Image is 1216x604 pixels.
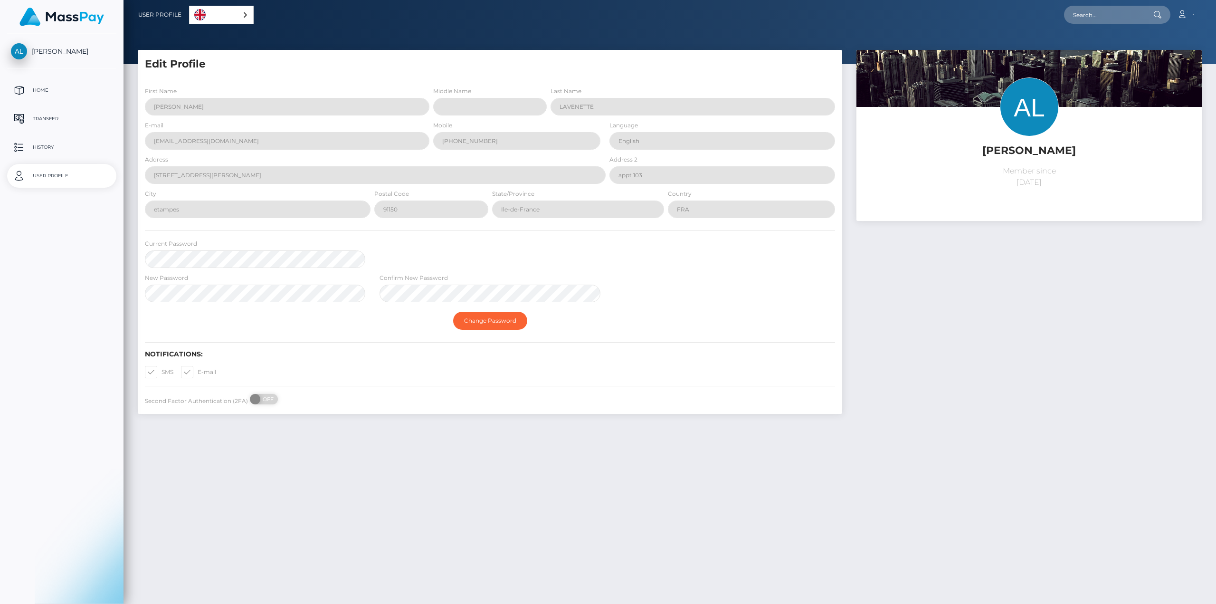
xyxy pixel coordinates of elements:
[11,140,113,154] p: History
[145,87,177,96] label: First Name
[856,50,1202,280] img: ...
[145,274,188,282] label: New Password
[7,135,116,159] a: History
[864,144,1195,158] h5: [PERSON_NAME]
[7,78,116,102] a: Home
[145,155,168,164] label: Address
[181,366,216,378] label: E-mail
[189,6,254,24] div: Language
[7,107,116,131] a: Transfer
[551,87,581,96] label: Last Name
[145,366,173,378] label: SMS
[7,164,116,188] a: User Profile
[433,121,452,130] label: Mobile
[492,190,534,198] label: State/Province
[145,397,248,405] label: Second Factor Authentication (2FA)
[145,190,156,198] label: City
[189,6,254,24] aside: Language selected: English
[11,112,113,126] p: Transfer
[255,394,279,404] span: OFF
[11,83,113,97] p: Home
[1064,6,1153,24] input: Search...
[190,6,253,24] a: English
[145,350,835,358] h6: Notifications:
[11,169,113,183] p: User Profile
[145,57,835,72] h5: Edit Profile
[145,240,197,248] label: Current Password
[19,8,104,26] img: MassPay
[433,87,471,96] label: Middle Name
[138,5,181,25] a: User Profile
[609,155,637,164] label: Address 2
[609,121,638,130] label: Language
[864,165,1195,188] p: Member since [DATE]
[145,121,163,130] label: E-mail
[7,47,116,56] span: [PERSON_NAME]
[668,190,692,198] label: Country
[453,312,527,330] button: Change Password
[374,190,409,198] label: Postal Code
[380,274,448,282] label: Confirm New Password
